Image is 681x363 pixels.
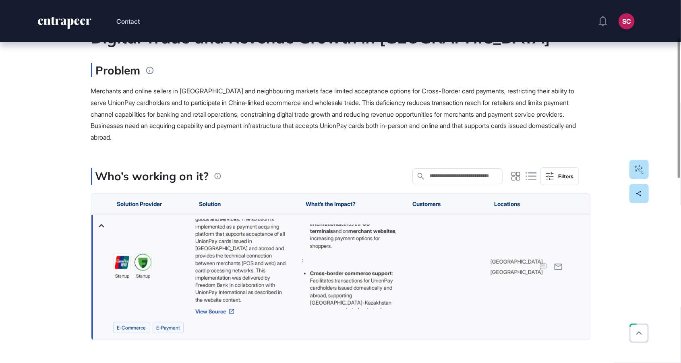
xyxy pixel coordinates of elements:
a: View Source [195,308,294,315]
strong: POS terminals [310,221,369,234]
li: e-payment [153,322,184,333]
div: Filters [559,173,574,179]
span: startup [136,273,150,280]
span: [GEOGRAPHIC_DATA] [491,258,543,265]
button: Filters [540,167,579,185]
li: : Enables merchants to accept cards at and on , increasing payment options for shoppers. [310,206,396,250]
a: image [113,254,131,271]
p: Who’s working on it? [95,168,209,185]
button: SC [619,13,635,29]
a: image [134,254,152,271]
img: image [114,254,130,271]
span: What’s the Impact? [306,201,356,207]
span: Solution Provider [117,201,162,207]
span: Locations [495,201,520,207]
div: The solution is an acquiring service for UnionPay cards rolled out by Freedom Bank together with ... [195,219,294,303]
strong: Cross-border commerce support [310,270,391,276]
span: Merchants and online sellers in [GEOGRAPHIC_DATA] and neighbouring markets face limited acceptanc... [91,87,576,141]
h3: Problem [91,63,141,77]
li: e-commerce [113,322,149,333]
div: Enabling Cross-Border UnionPay Card Acceptance to Boost Digital Trade and Revenue Growth in [GEOG... [91,8,590,47]
img: image [135,254,151,271]
span: Customers [412,201,441,207]
span: [GEOGRAPHIC_DATA] [491,268,543,276]
a: entrapeer-logo [37,17,92,32]
button: Contact [116,16,140,27]
strong: merchant websites [348,228,395,234]
p: : [302,256,396,263]
span: Solution [199,201,221,207]
span: startup [115,273,129,280]
li: : Facilitates transactions for UnionPay cardholders issued domestically and abroad, supporting [G... [310,270,396,313]
strong: UnionPay International [310,213,380,227]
